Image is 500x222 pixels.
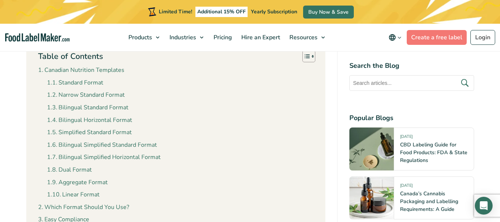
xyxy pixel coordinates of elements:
[38,51,103,62] p: Table of Contents
[400,183,413,191] span: [DATE]
[47,103,128,113] a: Bilingual Standard Format
[38,66,124,75] a: Canadian Nutrition Templates
[47,90,125,100] a: Narrow Standard Format
[47,78,103,88] a: Standard Format
[303,6,354,19] a: Buy Now & Save
[287,33,318,42] span: Resources
[38,203,129,212] a: Which Format Should You Use?
[349,113,474,123] h4: Popular Blogs
[400,141,467,164] a: CBD Labeling Guide for Food Products: FDA & State Regulations
[159,8,192,15] span: Limited Time!
[195,7,248,17] span: Additional 15% OFF
[47,128,132,137] a: Simplified Standard Format
[251,8,297,15] span: Yearly Subscription
[47,190,100,200] a: Linear Format
[209,24,235,51] a: Pricing
[475,197,493,215] div: Open Intercom Messenger
[239,33,281,42] span: Hire an Expert
[126,33,153,42] span: Products
[285,24,329,51] a: Resources
[167,33,197,42] span: Industries
[47,178,108,188] a: Aggregate Format
[47,140,157,150] a: Bilingual Simplified Standard Format
[407,30,467,45] a: Create a free label
[47,165,92,175] a: Dual Format
[297,50,313,63] a: Toggle Table of Content
[400,134,413,142] span: [DATE]
[47,153,161,162] a: Bilingual Simplified Horizontal Format
[349,61,474,71] h4: Search the Blog
[470,30,495,45] a: Login
[237,24,283,51] a: Hire an Expert
[211,33,233,42] span: Pricing
[47,116,132,125] a: Bilingual Horizontal Format
[349,75,474,91] input: Search articles...
[400,190,458,213] a: Canada’s Cannabis Packaging and Labelling Requirements: A Guide
[165,24,207,51] a: Industries
[124,24,163,51] a: Products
